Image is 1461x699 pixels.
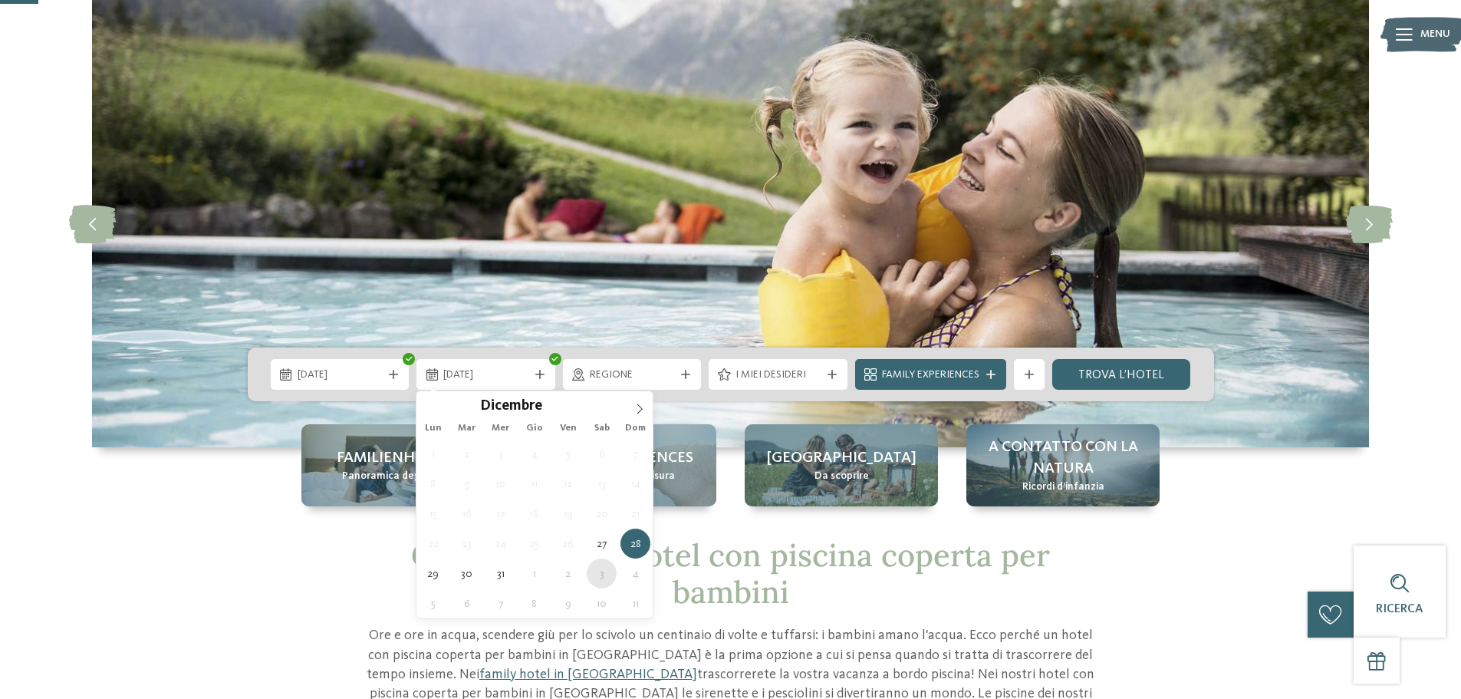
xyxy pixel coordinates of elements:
[452,499,482,529] span: Dicembre 16, 2025
[542,397,593,414] input: Year
[418,499,448,529] span: Dicembre 15, 2025
[587,499,617,529] span: Dicembre 20, 2025
[587,529,617,559] span: Dicembre 27, 2025
[479,668,697,681] a: family hotel in [GEOGRAPHIC_DATA]
[587,439,617,469] span: Dicembre 6, 2025
[416,424,450,434] span: Lun
[443,368,528,383] span: [DATE]
[337,447,459,469] span: Familienhotels
[814,469,869,484] span: Da scoprire
[485,589,515,618] span: Gennaio 7, 2026
[418,529,448,559] span: Dicembre 22, 2025
[298,368,383,383] span: [DATE]
[411,536,1050,612] span: Che figata! Un hotel con piscina coperta per bambini
[485,559,515,589] span: Dicembre 31, 2025
[418,589,448,618] span: Gennaio 5, 2026
[620,499,650,529] span: Dicembre 21, 2025
[418,469,448,499] span: Dicembre 8, 2025
[452,439,482,469] span: Dicembre 2, 2025
[735,368,821,383] span: I miei desideri
[620,589,650,618] span: Gennaio 11, 2026
[553,559,583,589] span: Gennaio 2, 2026
[585,424,619,434] span: Sab
[882,368,979,383] span: Family Experiences
[452,469,482,499] span: Dicembre 9, 2025
[519,559,549,589] span: Gennaio 1, 2026
[620,469,650,499] span: Dicembre 14, 2025
[620,439,650,469] span: Dicembre 7, 2025
[1052,359,1191,390] a: trova l’hotel
[452,559,482,589] span: Dicembre 30, 2025
[485,529,515,559] span: Dicembre 24, 2025
[518,424,551,434] span: Gio
[519,439,549,469] span: Dicembre 4, 2025
[587,559,617,589] span: Gennaio 3, 2026
[619,424,653,434] span: Dom
[485,469,515,499] span: Dicembre 10, 2025
[484,424,518,434] span: Mer
[553,469,583,499] span: Dicembre 12, 2025
[301,424,495,506] a: Cercate un hotel con piscina coperta per bambini in Alto Adige? Familienhotels Panoramica degli h...
[745,424,938,506] a: Cercate un hotel con piscina coperta per bambini in Alto Adige? [GEOGRAPHIC_DATA] Da scoprire
[982,437,1144,480] span: A contatto con la natura
[452,529,482,559] span: Dicembre 23, 2025
[551,424,585,434] span: Ven
[342,469,454,484] span: Panoramica degli hotel
[767,447,916,469] span: [GEOGRAPHIC_DATA]
[620,529,650,559] span: Dicembre 28, 2025
[587,589,617,618] span: Gennaio 10, 2026
[966,424,1160,506] a: Cercate un hotel con piscina coperta per bambini in Alto Adige? A contatto con la natura Ricordi ...
[620,559,650,589] span: Gennaio 4, 2026
[450,424,484,434] span: Mar
[553,589,583,618] span: Gennaio 9, 2026
[553,529,583,559] span: Dicembre 26, 2025
[418,439,448,469] span: Dicembre 1, 2025
[480,400,542,414] span: Dicembre
[553,499,583,529] span: Dicembre 19, 2025
[452,589,482,618] span: Gennaio 6, 2026
[587,469,617,499] span: Dicembre 13, 2025
[519,529,549,559] span: Dicembre 25, 2025
[485,499,515,529] span: Dicembre 17, 2025
[553,439,583,469] span: Dicembre 5, 2025
[519,469,549,499] span: Dicembre 11, 2025
[590,368,675,383] span: Regione
[519,589,549,618] span: Gennaio 8, 2026
[418,559,448,589] span: Dicembre 29, 2025
[1376,603,1423,615] span: Ricerca
[485,439,515,469] span: Dicembre 3, 2025
[519,499,549,529] span: Dicembre 18, 2025
[1022,480,1104,495] span: Ricordi d’infanzia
